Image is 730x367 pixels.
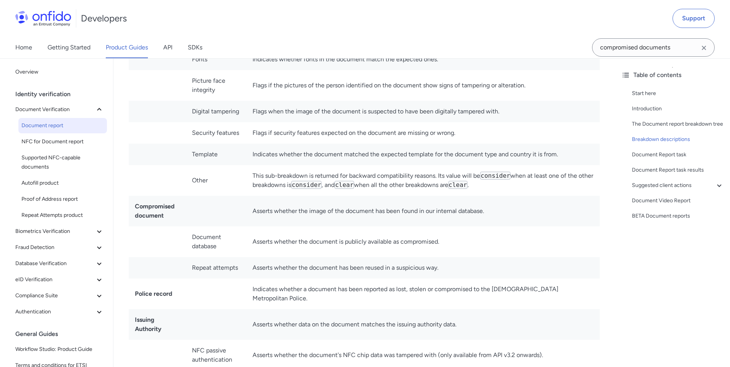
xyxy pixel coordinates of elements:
[632,89,724,98] a: Start here
[699,43,709,52] svg: Clear search field button
[21,121,104,130] span: Document report
[21,153,104,172] span: Supported NFC-capable documents
[186,165,247,196] td: Other
[15,345,104,354] span: Workflow Studio: Product Guide
[246,70,600,101] td: Flags if the pictures of the person identified on the document show signs of tampering or alterat...
[18,175,107,191] a: Autofill product
[246,309,600,340] td: Asserts whether data on the document matches the issuing authority data.
[12,240,107,255] button: Fraud Detection
[673,9,715,28] a: Support
[15,291,95,300] span: Compliance Suite
[246,165,600,196] td: This sub-breakdown is returned for backward compatibility reasons. Its value will be when at leas...
[335,181,354,189] code: clear
[18,134,107,149] a: NFC for Document report
[135,290,172,297] strong: Police record
[12,304,107,319] button: Authentication
[188,37,202,58] a: SDKs
[246,49,600,70] td: Indicates whether fonts in the document match the expected ones.
[48,37,90,58] a: Getting Started
[12,102,107,117] button: Document Verification
[12,272,107,287] button: eID Verification
[186,257,247,279] td: Repeat attempts
[12,224,107,239] button: Biometrics Verification
[21,211,104,220] span: Repeat Attempts product
[632,135,724,144] a: Breakdown descriptions
[15,11,71,26] img: Onfido Logo
[186,101,247,122] td: Digital tampering
[186,70,247,101] td: Picture face integrity
[15,275,95,284] span: eID Verification
[21,137,104,146] span: NFC for Document report
[246,257,600,279] td: Asserts whether the document has been reused in a suspicious way.
[15,105,95,114] span: Document Verification
[12,64,107,80] a: Overview
[621,70,724,80] div: Table of contents
[246,122,600,144] td: Flags if security features expected on the document are missing or wrong.
[12,342,107,357] a: Workflow Studio: Product Guide
[632,181,724,190] a: Suggested client actions
[246,144,600,165] td: Indicates whether the document matched the expected template for the document type and country it...
[186,49,247,70] td: Fonts
[246,279,600,309] td: Indicates whether a document has been reported as lost, stolen or compromised to the [DEMOGRAPHIC...
[592,38,715,57] input: Onfido search input field
[632,150,724,159] a: Document Report task
[18,192,107,207] a: Proof of Address report
[15,259,95,268] span: Database Verification
[632,104,724,113] a: Introduction
[21,195,104,204] span: Proof of Address report
[246,101,600,122] td: Flags when the image of the document is suspected to have been digitally tampered with.
[15,227,95,236] span: Biometrics Verification
[15,87,110,102] div: Identity verification
[18,150,107,175] a: Supported NFC-capable documents
[480,172,510,180] code: consider
[448,181,468,189] code: clear
[15,243,95,252] span: Fraud Detection
[21,179,104,188] span: Autofill product
[632,120,724,129] a: The Document report breakdown tree
[18,118,107,133] a: Document report
[81,12,127,25] h1: Developers
[632,165,724,175] a: Document Report task results
[186,144,247,165] td: Template
[186,122,247,144] td: Security features
[12,256,107,271] button: Database Verification
[15,326,110,342] div: General Guides
[632,196,724,205] a: Document Video Report
[291,181,322,189] code: consider
[18,208,107,223] a: Repeat Attempts product
[186,226,247,257] td: Document database
[12,288,107,303] button: Compliance Suite
[15,67,104,77] span: Overview
[135,203,175,219] strong: Compromised document
[15,37,32,58] a: Home
[246,226,600,257] td: Asserts whether the document is publicly available as compromised.
[106,37,148,58] a: Product Guides
[632,211,724,221] a: BETA Document reports
[15,307,95,316] span: Authentication
[135,316,161,333] strong: Issuing Authority
[163,37,172,58] a: API
[246,196,600,226] td: Asserts whether the image of the document has been found in our internal database.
